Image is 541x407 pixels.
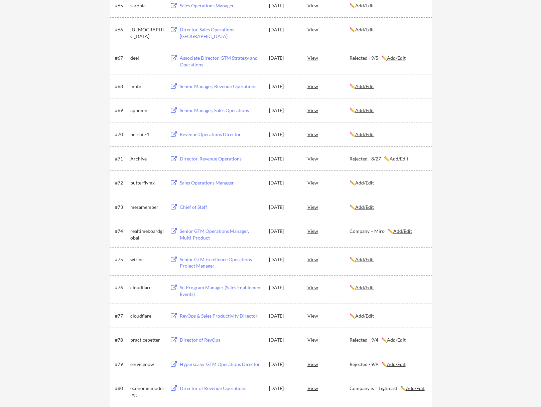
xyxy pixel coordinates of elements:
div: RevOps & Sales Productivity Director [180,313,263,319]
div: ✏️ [350,313,426,319]
div: Director, Revenue Operations [180,155,263,162]
div: Company is = Lightcast ✏️ [350,385,426,392]
div: Company = Miro ✏️ [350,228,426,235]
div: ✏️ [350,179,426,186]
div: realtimeboardglobal [130,228,164,241]
div: [DATE] [269,83,298,90]
div: [DATE] [269,55,298,61]
div: ✏️ [350,256,426,263]
div: View [307,225,350,237]
div: mntn [130,83,164,90]
div: butterflymx [130,179,164,186]
div: #65 [115,2,128,9]
div: #71 [115,155,128,162]
div: economicmodeling [130,385,164,398]
div: [DATE] [269,179,298,186]
div: Associate Director, GTM Strategy and Operations [180,55,263,68]
u: Add/Edit [390,156,408,161]
div: [DATE] [269,2,298,9]
u: Add/Edit [387,55,406,61]
div: ✏️ [350,131,426,138]
div: #73 [115,204,128,211]
div: View [307,52,350,64]
div: [DATE] [269,26,298,33]
div: Sales Operations Manager [180,179,263,186]
u: Add/Edit [355,257,374,262]
div: deel [130,55,164,61]
div: Hyperscaler GTM Operations Director [180,361,263,368]
div: Sr. Program Manager (Sales Enablement Events) [180,284,263,297]
u: Add/Edit [406,385,425,391]
div: wizinc [130,256,164,263]
div: Director of RevOps [180,337,263,343]
div: #77 [115,313,128,319]
div: View [307,104,350,116]
u: Add/Edit [355,3,374,8]
div: Rejected - 9/4 ✏️ [350,337,426,343]
div: #69 [115,107,128,114]
div: [DATE] [269,155,298,162]
div: Rejected - 9/9 ✏️ [350,361,426,368]
u: Add/Edit [355,180,374,185]
div: Director, Sales Operations - [GEOGRAPHIC_DATA] [180,26,263,39]
div: #79 [115,361,128,368]
div: View [307,358,350,370]
div: [DATE] [269,107,298,114]
u: Add/Edit [355,313,374,319]
div: [DATE] [269,284,298,291]
div: Chief of Staff [180,204,263,211]
div: persuit-1 [130,131,164,138]
u: Add/Edit [355,107,374,113]
div: View [307,128,350,140]
u: Add/Edit [355,204,374,210]
div: Senior GTM Excellence Operations Project Manager [180,256,263,269]
div: View [307,281,350,293]
div: ✏️ [350,204,426,211]
div: #72 [115,179,128,186]
div: View [307,201,350,213]
div: Sales Operations Manager [180,2,263,9]
div: ✏️ [350,83,426,90]
div: mesamember [130,204,164,211]
u: Add/Edit [387,361,406,367]
u: Add/Edit [355,131,374,137]
div: #67 [115,55,128,61]
div: View [307,176,350,188]
div: Rejected - 8/27 ✏️ [350,155,426,162]
div: Director of Revenue Operations [180,385,263,392]
div: [DATE] [269,313,298,319]
div: Archive [130,155,164,162]
div: [DATE] [269,228,298,235]
u: Add/Edit [355,285,374,290]
div: View [307,80,350,92]
div: [DATE] [269,361,298,368]
div: ✏️ [350,26,426,33]
div: ✏️ [350,2,426,9]
div: #80 [115,385,128,392]
div: [DATE] [269,385,298,392]
div: #78 [115,337,128,343]
div: #70 [115,131,128,138]
div: #75 [115,256,128,263]
div: practicebetter [130,337,164,343]
u: Add/Edit [393,228,412,234]
div: appomni [130,107,164,114]
div: View [307,253,350,265]
u: Add/Edit [387,337,406,343]
u: Add/Edit [355,27,374,32]
div: cloudflare [130,313,164,319]
div: servicenow [130,361,164,368]
div: saronic [130,2,164,9]
div: ✏️ [350,284,426,291]
div: Senior Manager, Revenue Operations [180,83,263,90]
div: [DATE] [269,256,298,263]
div: View [307,334,350,346]
div: Revenue Operations Director [180,131,263,138]
div: Senior Manager, Sales Operations [180,107,263,114]
div: Senior GTM Operations Manager, Multi-Product [180,228,263,241]
u: Add/Edit [355,83,374,89]
div: View [307,382,350,394]
div: ✏️ [350,107,426,114]
div: #74 [115,228,128,235]
div: View [307,152,350,164]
